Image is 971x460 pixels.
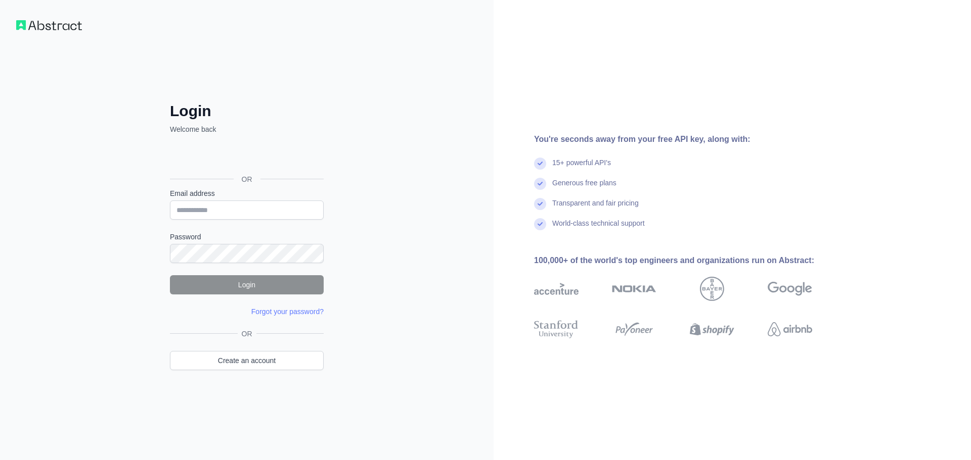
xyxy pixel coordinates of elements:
div: Transparent and fair pricing [552,198,639,218]
button: Login [170,275,324,294]
img: nokia [612,277,656,301]
img: shopify [690,318,734,340]
img: check mark [534,158,546,170]
div: 15+ powerful API's [552,158,611,178]
img: check mark [534,218,546,230]
img: Workflow [16,20,82,30]
a: Forgot your password? [251,308,324,316]
label: Email address [170,188,324,198]
img: stanford university [534,318,579,340]
img: google [768,277,812,301]
img: check mark [534,178,546,190]
div: 100,000+ of the world's top engineers and organizations run on Abstract: [534,254,845,267]
label: Password [170,232,324,242]
div: Generous free plans [552,178,616,198]
iframe: Sign in with Google Button [165,145,327,168]
div: You're seconds away from your free API key, along with: [534,133,845,145]
div: World-class technical support [552,218,645,238]
img: airbnb [768,318,812,340]
h2: Login [170,102,324,120]
img: check mark [534,198,546,210]
p: Welcome back [170,124,324,134]
img: bayer [700,277,724,301]
img: payoneer [612,318,656,340]
span: OR [238,329,256,339]
a: Create an account [170,351,324,370]
img: accenture [534,277,579,301]
span: OR [234,174,260,184]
